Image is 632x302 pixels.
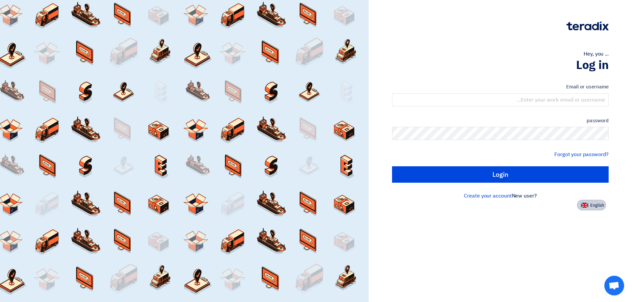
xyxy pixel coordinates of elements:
[581,203,588,208] img: en-US.png
[512,192,537,200] font: New user?
[392,93,609,106] input: Enter your work email or username...
[554,151,609,158] a: Forgot your password?
[566,21,609,31] img: Teradix logo
[392,166,609,183] input: Login
[587,117,609,124] font: password
[566,83,609,90] font: Email or username
[584,50,609,58] font: Hey, you ...
[464,192,512,200] a: Create your account
[604,276,624,295] a: Open chat
[590,202,604,208] font: English
[576,56,609,74] font: Log in
[577,200,606,210] button: English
